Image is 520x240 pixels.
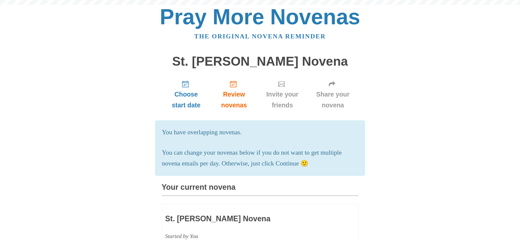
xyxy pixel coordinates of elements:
[211,75,257,114] a: Review novenas
[264,89,301,111] span: Invite your friends
[314,89,352,111] span: Share your novena
[194,33,326,40] a: The original novena reminder
[217,89,251,111] span: Review novenas
[258,75,307,114] a: Invite your friends
[168,89,204,111] span: Choose start date
[162,183,359,196] h3: Your current novena
[162,127,358,138] p: You have overlapping novenas.
[162,75,211,114] a: Choose start date
[307,75,359,114] a: Share your novena
[162,55,359,69] h1: St. [PERSON_NAME] Novena
[162,147,358,169] p: You can change your novenas below if you do not want to get multiple novena emails per day. Other...
[160,5,360,29] a: Pray More Novenas
[165,215,317,223] h3: St. [PERSON_NAME] Novena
